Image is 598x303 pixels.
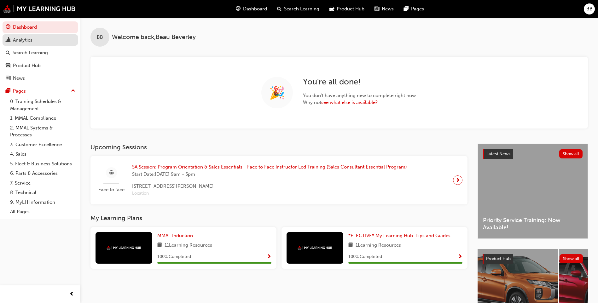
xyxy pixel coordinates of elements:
[3,21,78,33] a: Dashboard
[337,5,364,13] span: Product Hub
[8,123,78,140] a: 2. MMAL Systems & Processes
[13,49,48,56] div: Search Learning
[303,92,417,99] span: You don ' t have anything new to complete right now.
[267,254,271,260] span: Show Progress
[399,3,429,15] a: pages-iconPages
[96,161,462,199] a: Face to faceSA Session: Program Orientation & Sales Essentials - Face to Face Instructor Led Trai...
[404,5,409,13] span: pages-icon
[8,97,78,113] a: 0. Training Schedules & Management
[348,233,450,238] span: *ELECTIVE* My Learning Hub: Tips and Guides
[71,87,75,95] span: up-icon
[157,232,195,239] a: MMAL Induction
[411,5,424,13] span: Pages
[277,5,282,13] span: search-icon
[348,242,353,249] span: book-icon
[303,77,417,87] h2: You ' re all done!
[560,254,583,263] button: Show all
[13,37,32,44] div: Analytics
[8,169,78,178] a: 6. Parts & Accessories
[13,88,26,95] div: Pages
[329,5,334,13] span: car-icon
[3,34,78,46] a: Analytics
[132,183,407,190] span: [STREET_ADDRESS][PERSON_NAME]
[157,233,193,238] span: MMAL Induction
[483,217,583,231] span: Priority Service Training: Now Available!
[3,20,78,85] button: DashboardAnalyticsSearch LearningProduct HubNews
[8,188,78,197] a: 8. Technical
[6,25,10,30] span: guage-icon
[374,5,379,13] span: news-icon
[165,242,212,249] span: 11 Learning Resources
[267,253,271,261] button: Show Progress
[356,242,401,249] span: 1 Learning Resources
[8,197,78,207] a: 9. MyLH Information
[157,242,162,249] span: book-icon
[3,85,78,97] button: Pages
[269,89,285,96] span: 🎉
[348,232,453,239] a: *ELECTIVE* My Learning Hub: Tips and Guides
[6,89,10,94] span: pages-icon
[132,190,407,197] span: Location
[6,76,10,81] span: news-icon
[231,3,272,15] a: guage-iconDashboard
[458,253,462,261] button: Show Progress
[382,5,394,13] span: News
[456,176,460,185] span: next-icon
[6,37,10,43] span: chart-icon
[321,100,378,105] a: see what else is available?
[107,246,141,250] img: mmal
[584,3,595,14] button: BB
[132,171,407,178] span: Start Date: [DATE] 9am - 5pm
[97,34,103,41] span: BB
[8,140,78,150] a: 3. Customer Excellence
[8,149,78,159] a: 4. Sales
[458,254,462,260] span: Show Progress
[3,60,78,71] a: Product Hub
[96,186,127,193] span: Face to face
[8,178,78,188] a: 7. Service
[348,253,382,260] span: 100 % Completed
[486,256,511,261] span: Product Hub
[243,5,267,13] span: Dashboard
[483,254,583,264] a: Product HubShow all
[13,75,25,82] div: News
[586,5,593,13] span: BB
[8,159,78,169] a: 5. Fleet & Business Solutions
[109,169,114,177] span: sessionType_FACE_TO_FACE-icon
[303,99,417,106] span: Why not
[90,144,467,151] h3: Upcoming Sessions
[112,34,196,41] span: Welcome back , Beau Beverley
[13,62,41,69] div: Product Hub
[284,5,319,13] span: Search Learning
[8,113,78,123] a: 1. MMAL Compliance
[3,47,78,59] a: Search Learning
[298,246,332,250] img: mmal
[157,253,191,260] span: 100 % Completed
[478,144,588,239] a: Latest NewsShow allPriority Service Training: Now Available!
[369,3,399,15] a: news-iconNews
[69,290,74,298] span: prev-icon
[132,163,407,171] span: SA Session: Program Orientation & Sales Essentials - Face to Face Instructor Led Training (Sales ...
[324,3,369,15] a: car-iconProduct Hub
[486,151,510,157] span: Latest News
[3,72,78,84] a: News
[483,149,583,159] a: Latest NewsShow all
[6,50,10,56] span: search-icon
[559,149,583,158] button: Show all
[272,3,324,15] a: search-iconSearch Learning
[90,214,467,222] h3: My Learning Plans
[3,5,76,13] img: mmal
[8,207,78,217] a: All Pages
[236,5,241,13] span: guage-icon
[6,63,10,69] span: car-icon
